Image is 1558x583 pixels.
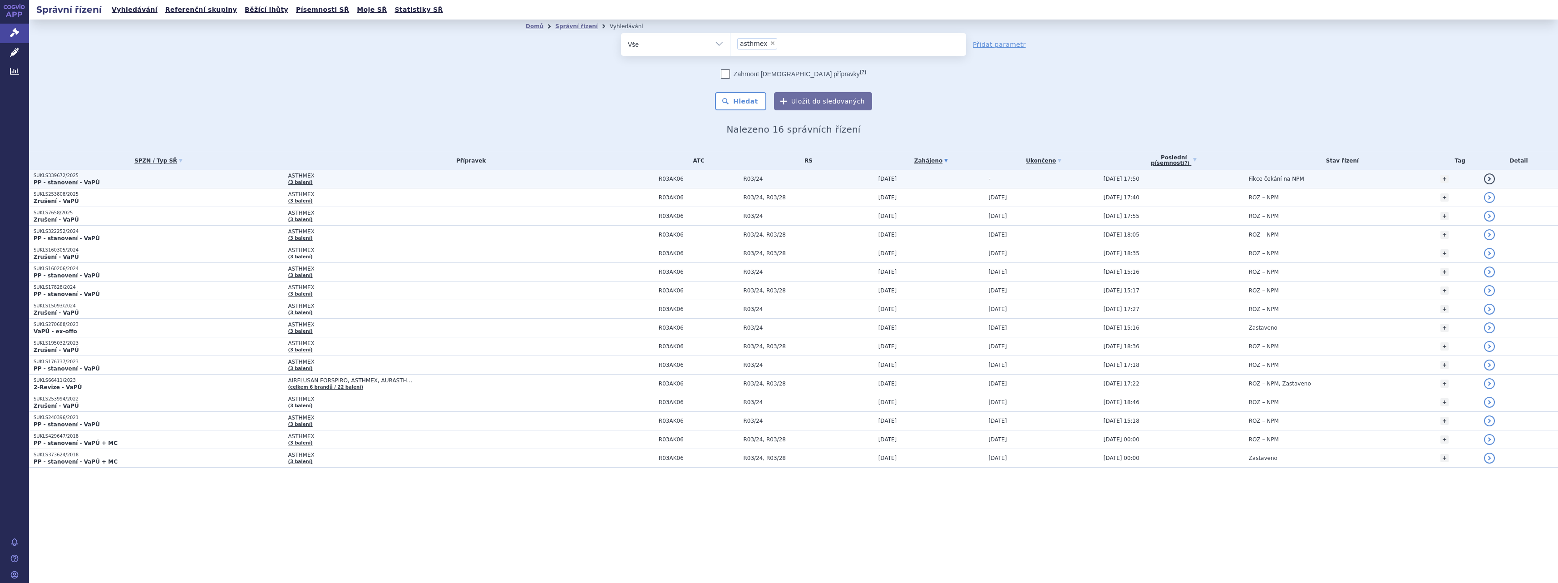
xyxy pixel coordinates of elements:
[1484,415,1495,426] a: detail
[34,191,283,198] p: SUKLS253808/2025
[1484,378,1495,389] a: detail
[743,250,873,257] span: R03/24, R03/28
[654,151,739,170] th: ATC
[29,3,109,16] h2: Správní řízení
[988,306,1007,312] span: [DATE]
[878,343,897,350] span: [DATE]
[1249,213,1279,219] span: ROZ – NPM
[1104,380,1139,387] span: [DATE] 17:22
[1249,362,1279,368] span: ROZ – NPM
[1484,285,1495,296] a: detail
[1249,343,1279,350] span: ROZ – NPM
[288,459,312,464] a: (3 balení)
[743,380,873,387] span: R03/24, R03/28
[1104,325,1139,331] span: [DATE] 15:16
[878,154,984,167] a: Zahájeno
[34,228,283,235] p: SUKLS322252/2024
[721,69,866,79] label: Zahrnout [DEMOGRAPHIC_DATA] přípravky
[1484,322,1495,333] a: detail
[988,176,990,182] span: -
[715,92,766,110] button: Hledat
[743,194,873,201] span: R03/24, R03/28
[34,247,283,253] p: SUKLS160305/2024
[109,4,160,16] a: Vyhledávání
[1183,161,1189,166] abbr: (?)
[726,124,860,135] span: Nalezeno 16 správních řízení
[354,4,389,16] a: Moje SŘ
[288,284,515,291] span: ASTHMEX
[659,287,739,294] span: R03AK06
[774,92,872,110] button: Uložit do sledovaných
[659,269,739,275] span: R03AK06
[1440,398,1449,406] a: +
[973,40,1026,49] a: Přidat parametr
[1104,306,1139,312] span: [DATE] 17:27
[1249,325,1277,331] span: Zastaveno
[659,436,739,443] span: R03AK06
[878,455,897,461] span: [DATE]
[34,210,283,216] p: SUKLS7658/2025
[659,418,739,424] span: R03AK06
[659,343,739,350] span: R03AK06
[34,328,77,335] strong: VaPÚ - ex-offo
[743,287,873,294] span: R03/24, R03/28
[1104,436,1139,443] span: [DATE] 00:00
[1104,455,1139,461] span: [DATE] 00:00
[1440,231,1449,239] a: +
[1104,194,1139,201] span: [DATE] 17:40
[288,452,515,458] span: ASTHMEX
[743,362,873,368] span: R03/24
[288,291,312,296] a: (3 balení)
[988,154,1099,167] a: Ukončeno
[34,179,100,186] strong: PP - stanovení - VaPÚ
[526,23,543,30] a: Domů
[743,455,873,461] span: R03/24, R03/28
[34,440,118,446] strong: PP - stanovení - VaPÚ + MC
[1249,287,1279,294] span: ROZ – NPM
[34,291,100,297] strong: PP - stanovení - VaPÚ
[878,250,897,257] span: [DATE]
[34,415,283,421] p: SUKLS240396/2021
[860,69,866,75] abbr: (?)
[1104,343,1139,350] span: [DATE] 18:36
[659,194,739,201] span: R03AK06
[988,455,1007,461] span: [DATE]
[288,198,312,203] a: (3 balení)
[743,306,873,312] span: R03/24
[34,452,283,458] p: SUKLS373624/2018
[288,210,515,216] span: ASTHMEX
[1104,151,1244,170] a: Poslednípísemnost(?)
[743,269,873,275] span: R03/24
[1440,212,1449,220] a: +
[34,217,79,223] strong: Zrušení - VaPÚ
[34,310,79,316] strong: Zrušení - VaPÚ
[34,359,283,365] p: SUKLS176737/2023
[878,399,897,405] span: [DATE]
[740,40,768,47] span: asthmex
[878,232,897,238] span: [DATE]
[283,151,654,170] th: Přípravek
[1440,249,1449,257] a: +
[1249,306,1279,312] span: ROZ – NPM
[1484,173,1495,184] a: detail
[988,232,1007,238] span: [DATE]
[878,269,897,275] span: [DATE]
[1249,380,1311,387] span: ROZ – NPM, Zastaveno
[659,380,739,387] span: R03AK06
[988,287,1007,294] span: [DATE]
[1104,399,1139,405] span: [DATE] 18:46
[288,173,515,179] span: ASTHMEX
[288,366,312,371] a: (3 balení)
[1440,193,1449,202] a: +
[1440,435,1449,444] a: +
[34,347,79,353] strong: Zrušení - VaPÚ
[34,303,283,309] p: SUKLS15093/2024
[288,422,312,427] a: (3 balení)
[1440,417,1449,425] a: +
[34,266,283,272] p: SUKLS160206/2024
[1440,454,1449,462] a: +
[1249,232,1279,238] span: ROZ – NPM
[288,403,312,408] a: (3 balení)
[288,303,515,309] span: ASTHMEX
[34,340,283,346] p: SUKLS195032/2023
